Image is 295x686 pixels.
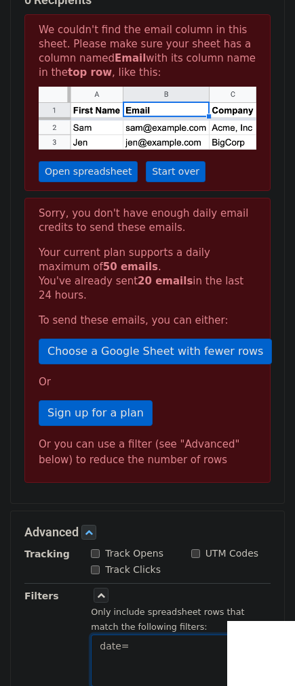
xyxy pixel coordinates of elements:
label: Track Opens [105,546,163,561]
strong: Email [115,52,146,64]
small: Only include spreadsheet rows that match the following filters: [91,607,244,633]
a: Choose a Google Sheet with fewer rows [39,339,272,364]
div: Or you can use a filter (see "Advanced" below) to reduce the number of rows [39,437,256,467]
p: Or [39,375,256,389]
p: To send these emails, you can either: [39,314,256,328]
strong: top row [68,66,112,79]
strong: Filters [24,591,59,601]
strong: 20 emails [138,275,193,287]
p: Your current plan supports a daily maximum of . You've already sent in the last 24 hours. [39,246,256,303]
h5: Advanced [24,525,271,540]
label: UTM Codes [205,546,258,561]
strong: 50 emails [103,261,158,273]
label: Track Clicks [105,563,161,577]
img: google_sheets_email_column-fe0440d1484b1afe603fdd0efe349d91248b687ca341fa437c667602712cb9b1.png [39,87,256,150]
a: Open spreadsheet [39,161,138,182]
iframe: Chat Widget [227,621,295,686]
a: Start over [146,161,205,182]
p: We couldn't find the email column in this sheet. Please make sure your sheet has a column named w... [24,14,271,192]
a: Sign up for a plan [39,400,153,426]
p: Sorry, you don't have enough daily email credits to send these emails. [39,207,256,235]
div: 聊天小组件 [227,621,295,686]
strong: Tracking [24,549,70,559]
